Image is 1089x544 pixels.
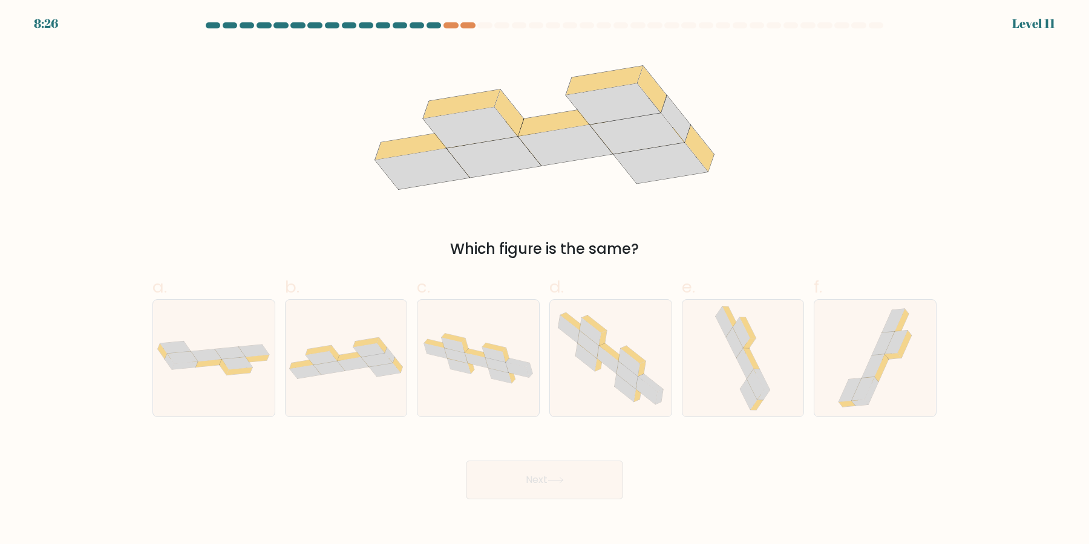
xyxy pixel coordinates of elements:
div: 8:26 [34,15,58,33]
span: e. [682,275,695,299]
div: Which figure is the same? [160,238,929,260]
div: Level 11 [1012,15,1055,33]
span: f. [814,275,822,299]
button: Next [466,461,623,499]
span: d. [549,275,564,299]
span: a. [152,275,167,299]
span: c. [417,275,430,299]
span: b. [285,275,299,299]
